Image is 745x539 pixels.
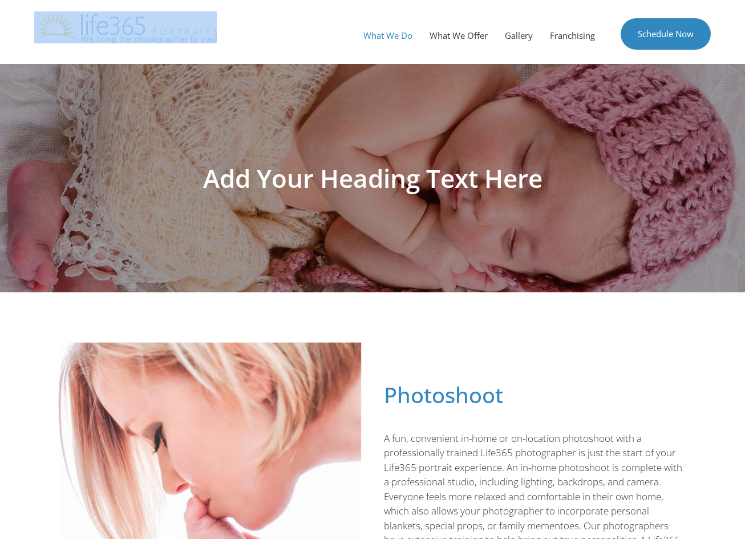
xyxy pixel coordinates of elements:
span: Photoshoot [384,380,503,409]
a: What We Offer [421,18,496,53]
a: Schedule Now [621,18,711,50]
a: Franchising [541,18,604,53]
a: Gallery [496,18,541,53]
img: Life365 [34,11,217,43]
h1: Add Your Heading Text Here [53,166,692,191]
a: What We Do [355,18,421,53]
